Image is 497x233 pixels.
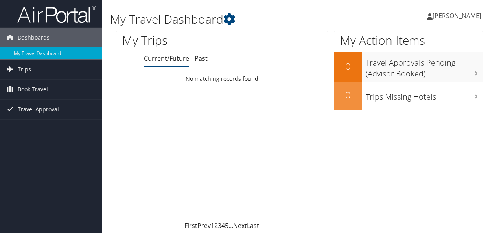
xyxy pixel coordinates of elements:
h3: Travel Approvals Pending (Advisor Booked) [366,53,483,79]
span: Trips [18,60,31,79]
h1: My Trips [122,32,234,49]
td: No matching records found [116,72,328,86]
a: Past [195,54,208,63]
a: 2 [214,221,218,230]
img: airportal-logo.png [17,5,96,24]
a: Next [233,221,247,230]
h1: My Travel Dashboard [110,11,363,27]
span: [PERSON_NAME] [433,11,481,20]
a: 5 [225,221,228,230]
a: Current/Future [144,54,189,63]
h3: Trips Missing Hotels [366,87,483,102]
h2: 0 [334,60,362,73]
a: Prev [197,221,211,230]
span: Travel Approval [18,100,59,119]
h1: My Action Items [334,32,483,49]
a: First [184,221,197,230]
a: Last [247,221,259,230]
a: 0Travel Approvals Pending (Advisor Booked) [334,52,483,82]
a: 0Trips Missing Hotels [334,82,483,110]
h2: 0 [334,88,362,102]
span: Dashboards [18,28,50,47]
a: 4 [221,221,225,230]
a: 1 [211,221,214,230]
a: 3 [218,221,221,230]
span: Book Travel [18,80,48,99]
span: … [228,221,233,230]
a: [PERSON_NAME] [427,4,489,27]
